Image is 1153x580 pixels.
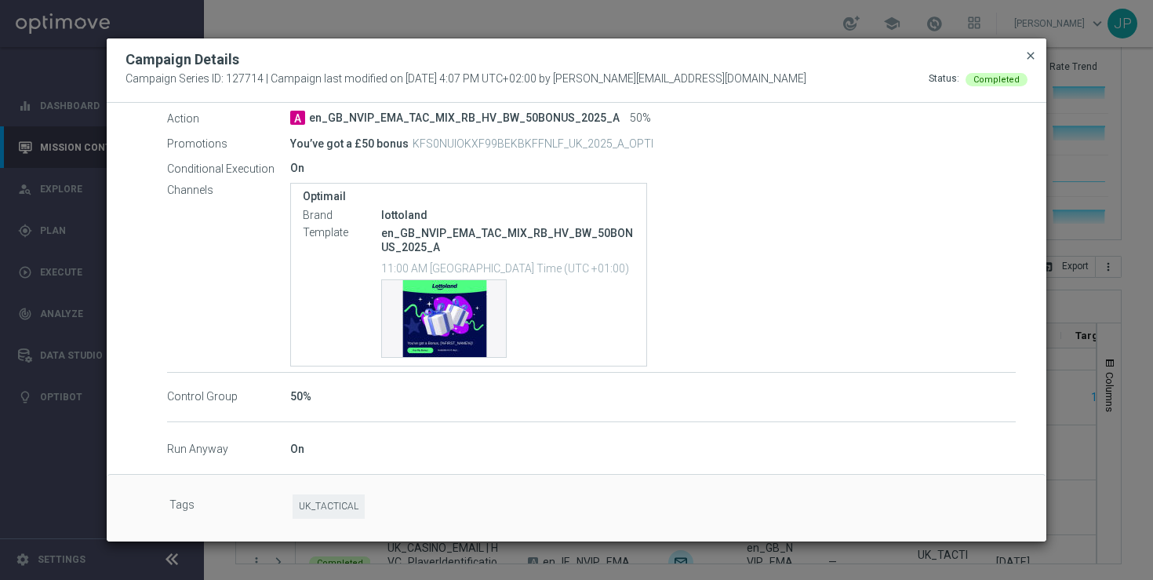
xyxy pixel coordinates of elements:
label: Brand [303,209,381,223]
div: 50% [290,388,1016,404]
h2: Campaign Details [125,50,239,69]
label: Template [303,226,381,240]
div: lottoland [381,207,635,223]
div: On [290,160,1016,176]
div: On [290,441,1016,457]
span: 50% [630,111,651,126]
p: en_GB_NVIP_EMA_TAC_MIX_RB_HV_BW_50BONUS_2025_A [381,226,635,254]
span: A [290,111,305,125]
label: Optimail [303,190,635,203]
span: UK_TACTICAL [293,494,365,519]
div: Status: [929,72,959,86]
label: Control Group [167,390,290,404]
label: Promotions [167,137,290,151]
colored-tag: Completed [966,72,1028,85]
p: 11:00 AM [GEOGRAPHIC_DATA] Time (UTC +01:00) [381,260,635,275]
span: Completed [973,75,1020,85]
label: Conditional Execution [167,162,290,176]
p: You’ve got a £50 bonus [290,137,409,151]
label: Tags [169,494,293,519]
label: Channels [167,183,290,197]
span: close [1024,49,1037,62]
label: Action [167,111,290,126]
p: KFS0NUIOKXF99BEKBKFFNLF_UK_2025_A_OPTI [413,137,653,151]
label: Run Anyway [167,443,290,457]
span: en_GB_NVIP_EMA_TAC_MIX_RB_HV_BW_50BONUS_2025_A [309,111,620,126]
span: Campaign Series ID: 127714 | Campaign last modified on [DATE] 4:07 PM UTC+02:00 by [PERSON_NAME][... [125,72,806,86]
